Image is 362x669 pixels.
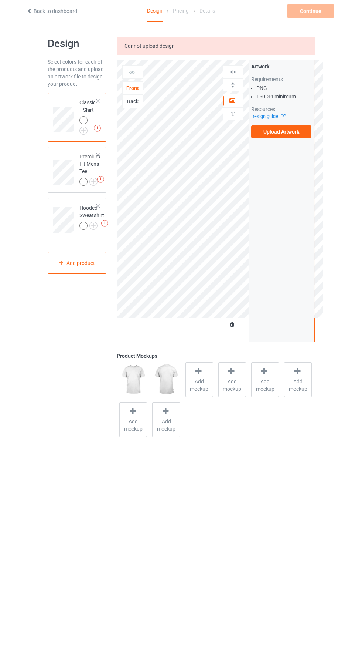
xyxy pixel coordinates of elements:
div: Add mockup [218,362,246,397]
span: Add mockup [120,418,147,433]
div: Pricing [173,0,189,21]
img: svg%3E%0A [229,68,236,75]
img: exclamation icon [97,176,104,183]
img: svg%3E%0A [229,110,236,117]
label: Upload Artwork [251,125,312,138]
span: Add mockup [219,378,246,393]
div: Add product [48,252,107,274]
div: Hooded Sweatshirt [48,198,107,239]
img: exclamation icon [94,125,101,132]
div: Premium Fit Mens Tee [79,153,100,185]
li: 150 DPI minimum [256,93,312,100]
div: Details [199,0,215,21]
span: Add mockup [252,378,279,393]
a: Back to dashboard [26,8,77,14]
div: Add mockup [284,362,312,397]
div: Select colors for each of the products and upload an artwork file to design your product. [48,58,107,88]
div: Product Mockups [117,352,314,360]
div: Back [123,98,143,105]
span: Add mockup [284,378,311,393]
div: Artwork [251,63,312,70]
div: Premium Fit Mens Tee [48,147,107,193]
div: Add mockup [251,362,279,397]
div: Requirements [251,75,312,83]
span: Add mockup [186,378,213,393]
div: Design [147,0,163,22]
div: Front [123,84,143,92]
div: Resources [251,105,312,113]
span: Cannot upload design [124,43,175,49]
div: Hooded Sweatshirt [79,204,104,229]
h1: Design [48,37,107,50]
a: Design guide [251,114,285,119]
li: PNG [256,84,312,92]
img: svg%3E%0A [229,81,236,88]
img: regular.jpg [152,362,180,397]
img: svg+xml;base64,PD94bWwgdmVyc2lvbj0iMS4wIiBlbmNvZGluZz0iVVRGLTgiPz4KPHN2ZyB3aWR0aD0iMjJweCIgaGVpZ2... [79,127,88,135]
img: svg+xml;base64,PD94bWwgdmVyc2lvbj0iMS4wIiBlbmNvZGluZz0iVVRGLTgiPz4KPHN2ZyB3aWR0aD0iMjJweCIgaGVpZ2... [89,178,98,186]
span: Add mockup [153,418,180,433]
div: Classic T-Shirt [79,99,97,132]
img: svg+xml;base64,PD94bWwgdmVyc2lvbj0iMS4wIiBlbmNvZGluZz0iVVRGLTgiPz4KPHN2ZyB3aWR0aD0iMjJweCIgaGVpZ2... [89,222,98,230]
img: exclamation icon [101,220,108,227]
img: regular.jpg [119,362,147,397]
div: Classic T-Shirt [48,93,107,142]
div: Add mockup [185,362,213,397]
div: Add mockup [152,402,180,437]
div: Add mockup [119,402,147,437]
